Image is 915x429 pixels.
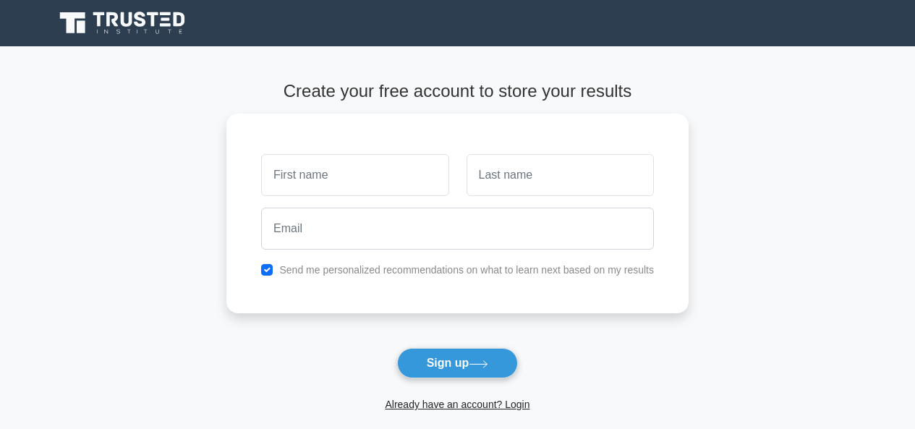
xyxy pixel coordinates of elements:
[261,208,654,250] input: Email
[261,154,448,196] input: First name
[397,348,519,378] button: Sign up
[385,399,529,410] a: Already have an account? Login
[467,154,654,196] input: Last name
[226,81,689,102] h4: Create your free account to store your results
[279,264,654,276] label: Send me personalized recommendations on what to learn next based on my results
